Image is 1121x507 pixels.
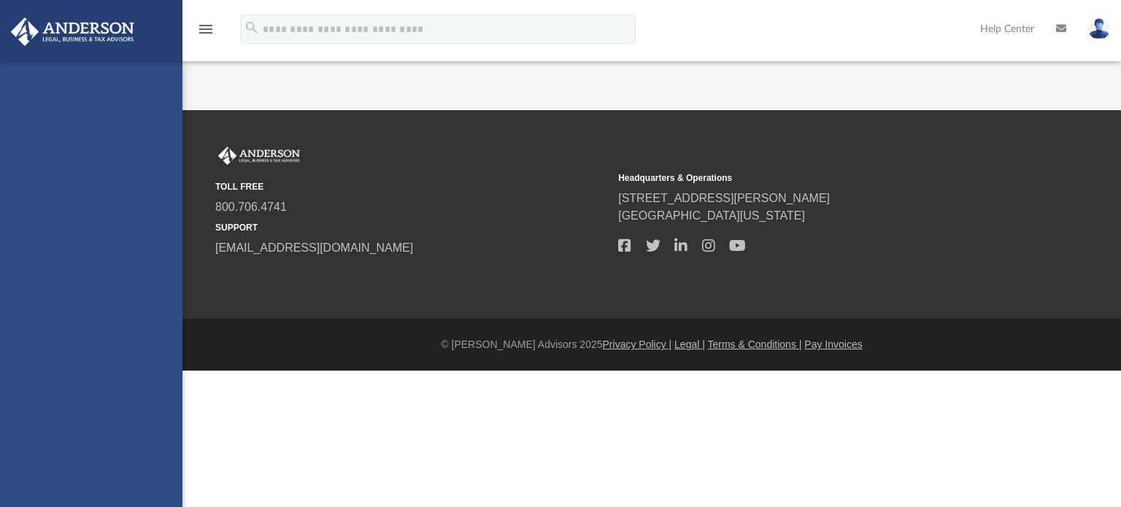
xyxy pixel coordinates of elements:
small: Headquarters & Operations [618,171,1011,185]
a: Legal | [674,338,705,350]
img: Anderson Advisors Platinum Portal [215,147,303,166]
a: [EMAIL_ADDRESS][DOMAIN_NAME] [215,241,413,254]
img: Anderson Advisors Platinum Portal [7,18,139,46]
i: menu [197,20,215,38]
a: Privacy Policy | [603,338,672,350]
a: Terms & Conditions | [708,338,802,350]
a: [GEOGRAPHIC_DATA][US_STATE] [618,209,805,222]
a: Pay Invoices [804,338,862,350]
img: User Pic [1088,18,1110,39]
a: [STREET_ADDRESS][PERSON_NAME] [618,192,830,204]
a: menu [197,28,215,38]
i: search [244,20,260,36]
div: © [PERSON_NAME] Advisors 2025 [182,337,1121,352]
small: SUPPORT [215,221,608,234]
a: 800.706.4741 [215,201,287,213]
small: TOLL FREE [215,180,608,193]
